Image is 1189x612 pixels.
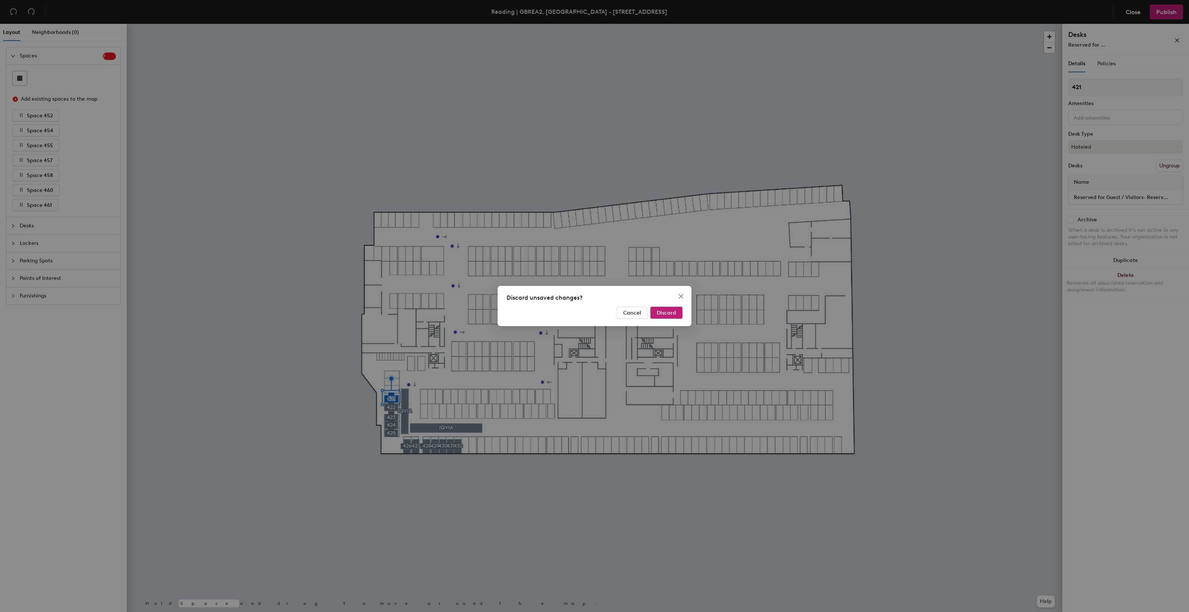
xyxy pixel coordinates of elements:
[678,293,684,299] span: close
[650,307,682,319] button: Discard
[675,290,687,302] button: Close
[657,310,676,316] span: Discard
[623,310,641,316] span: Cancel
[617,307,647,319] button: Cancel
[675,293,687,299] span: Close
[507,293,682,302] div: Discard unsaved changes?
